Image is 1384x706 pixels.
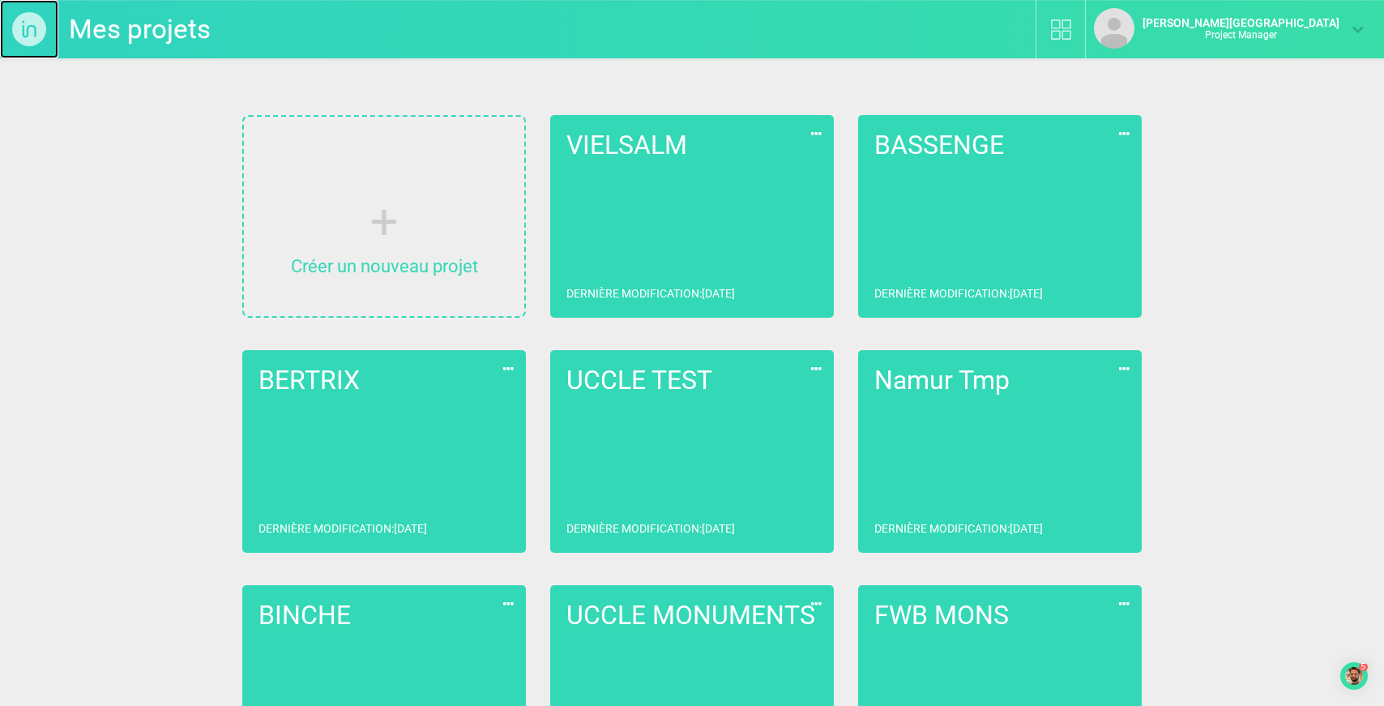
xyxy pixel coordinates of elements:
h2: BINCHE [258,601,510,630]
a: BASSENGEDernière modification:[DATE] [858,115,1142,318]
h2: UCCLE MONUMENTS [566,601,818,630]
p: Dernière modification : [DATE] [566,520,735,537]
a: BERTRIXDernière modification:[DATE] [242,350,526,553]
p: Project Manager [1143,29,1339,41]
img: biblio.svg [1051,19,1071,40]
img: default_avatar.png [1094,8,1134,49]
a: Namur TmpDernière modification:[DATE] [858,350,1142,553]
a: [PERSON_NAME][GEOGRAPHIC_DATA]Project Manager [1094,8,1364,49]
h2: Namur Tmp [874,366,1126,395]
div: Open Checklist, remaining modules: 5 [1340,662,1368,690]
a: VIELSALMDernière modification:[DATE] [550,115,834,318]
img: launcher-image-alternative-text [1345,667,1363,685]
p: Dernière modification : [DATE] [874,285,1043,302]
h2: BERTRIX [258,366,510,395]
h2: FWB MONS [874,601,1126,630]
h2: BASSENGE [874,131,1126,160]
strong: [PERSON_NAME][GEOGRAPHIC_DATA] [1143,16,1339,29]
h2: VIELSALM [566,131,818,160]
a: Mes projets [69,8,211,50]
p: Créer un nouveau projet [244,250,524,283]
a: UCCLE TESTDernière modification:[DATE] [550,350,834,553]
a: Créer un nouveau projet [244,117,524,316]
p: Dernière modification : [DATE] [874,520,1043,537]
p: Dernière modification : [DATE] [258,520,427,537]
p: Dernière modification : [DATE] [566,285,735,302]
h2: UCCLE TEST [566,366,818,395]
div: 5 [1359,663,1367,671]
button: launcher-image-alternative-text [1340,662,1368,690]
